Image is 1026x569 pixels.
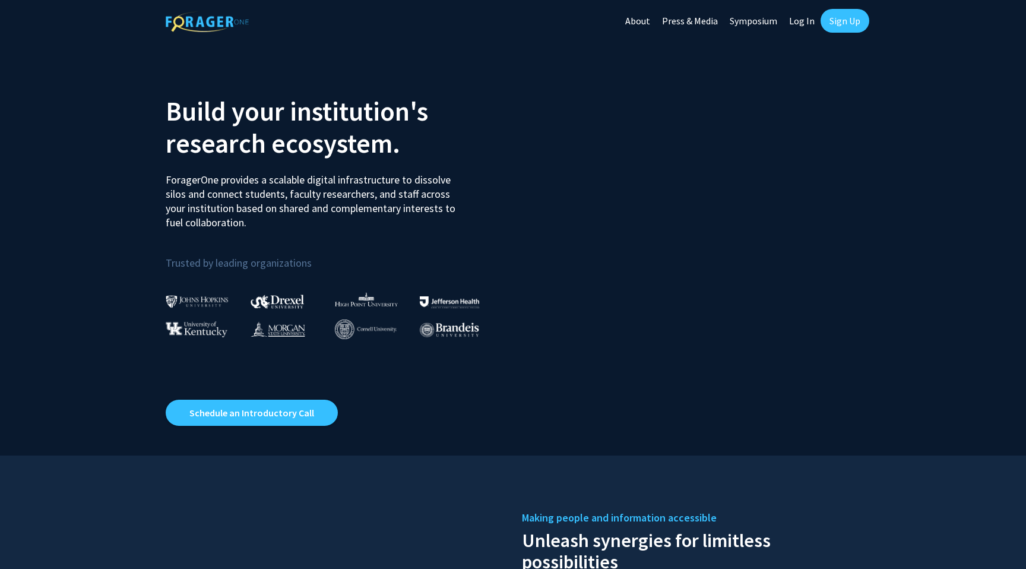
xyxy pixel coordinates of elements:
[335,320,397,339] img: Cornell University
[821,9,869,33] a: Sign Up
[251,295,304,308] img: Drexel University
[420,296,479,308] img: Thomas Jefferson University
[522,509,860,527] h5: Making people and information accessible
[335,292,398,306] img: High Point University
[166,321,227,337] img: University of Kentucky
[166,95,504,159] h2: Build your institution's research ecosystem.
[251,321,305,337] img: Morgan State University
[166,400,338,426] a: Opens in a new tab
[166,295,229,308] img: Johns Hopkins University
[166,11,249,32] img: ForagerOne Logo
[420,323,479,337] img: Brandeis University
[166,164,464,230] p: ForagerOne provides a scalable digital infrastructure to dissolve silos and connect students, fac...
[166,239,504,272] p: Trusted by leading organizations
